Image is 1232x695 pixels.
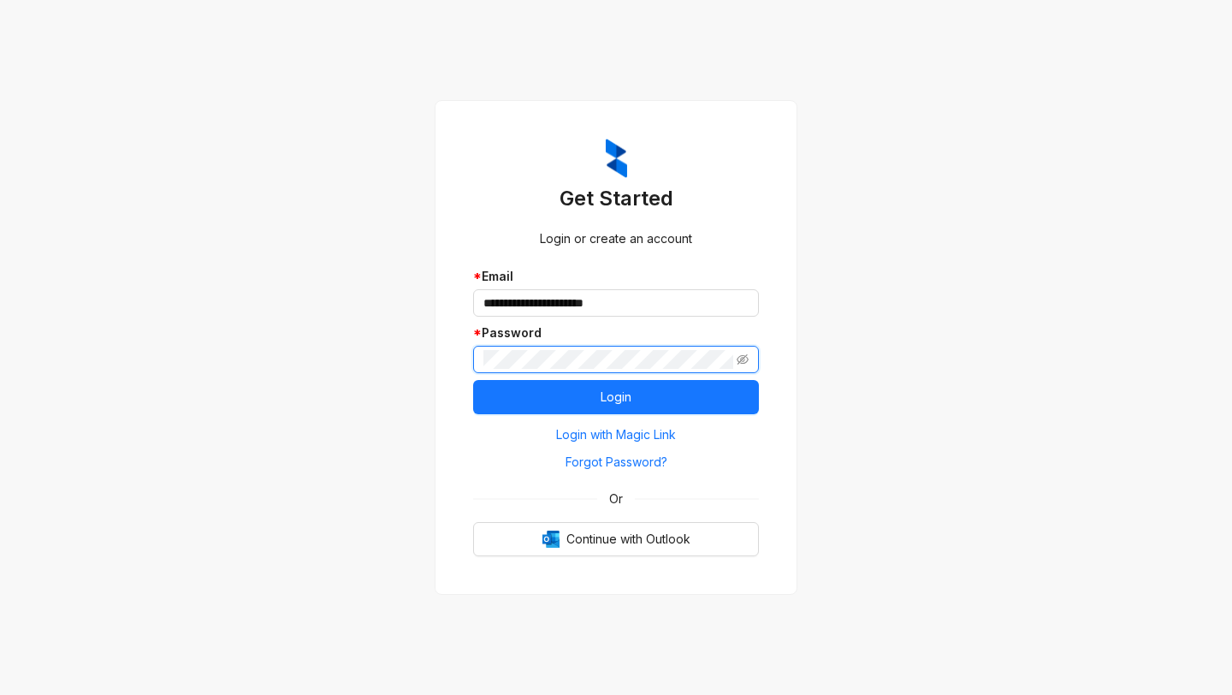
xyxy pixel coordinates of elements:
[473,448,759,476] button: Forgot Password?
[606,139,627,178] img: ZumaIcon
[737,353,749,365] span: eye-invisible
[473,324,759,342] div: Password
[473,267,759,286] div: Email
[566,453,667,472] span: Forgot Password?
[473,229,759,248] div: Login or create an account
[473,185,759,212] h3: Get Started
[542,531,560,548] img: Outlook
[566,530,690,549] span: Continue with Outlook
[473,522,759,556] button: OutlookContinue with Outlook
[556,425,676,444] span: Login with Magic Link
[601,388,631,407] span: Login
[473,421,759,448] button: Login with Magic Link
[473,380,759,414] button: Login
[597,490,635,508] span: Or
